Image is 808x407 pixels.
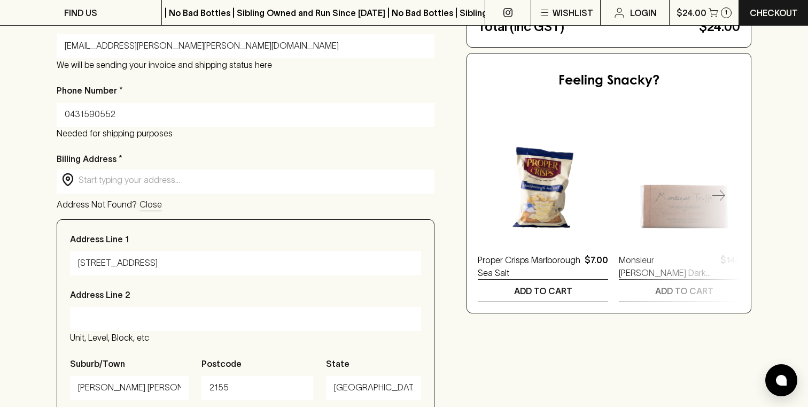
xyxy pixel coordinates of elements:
input: Start typing your address... [79,174,430,186]
p: We will be sending your invoice and shipping status here [57,58,434,71]
p: Billing Address * [57,152,434,165]
p: $24.00 [677,6,706,19]
p: $7.00 [585,254,608,279]
button: ADD TO CART [478,280,608,302]
p: Needed for shipping purposes [57,127,434,140]
a: Monsieur [PERSON_NAME] Dark Chocolate with Almonds & Caramel [619,254,716,279]
p: 1 [725,10,727,16]
button: ADD TO CART [619,280,749,302]
p: Wishlist [553,6,593,19]
p: ADD TO CART [655,285,713,297]
img: bubble-icon [776,375,787,386]
img: Proper Crisps Marlborough Sea Salt [478,113,608,243]
a: Proper Crisps Marlborough Sea Salt [478,254,580,279]
p: Close [139,198,162,211]
h5: Feeling Snacky? [558,73,659,90]
p: Address Not Found? [57,198,137,211]
p: Phone Number * [57,84,123,97]
p: Checkout [750,6,798,19]
p: FIND US [64,6,97,19]
p: Postcode [201,357,242,370]
img: Monsieur Truffe Dark Chocolate with Almonds & Caramel [619,113,749,243]
p: Login [630,6,657,19]
p: $14.00 [720,254,749,279]
p: State [326,357,349,370]
p: Total (inc GST) [478,17,695,36]
p: ADD TO CART [514,285,572,297]
p: Address Line 1 [70,233,129,245]
span: Unit, Level, Block, etc [70,333,149,342]
p: Address Line 2 [70,288,130,301]
p: Suburb/Town [70,357,125,370]
p: $24.00 [699,17,740,36]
